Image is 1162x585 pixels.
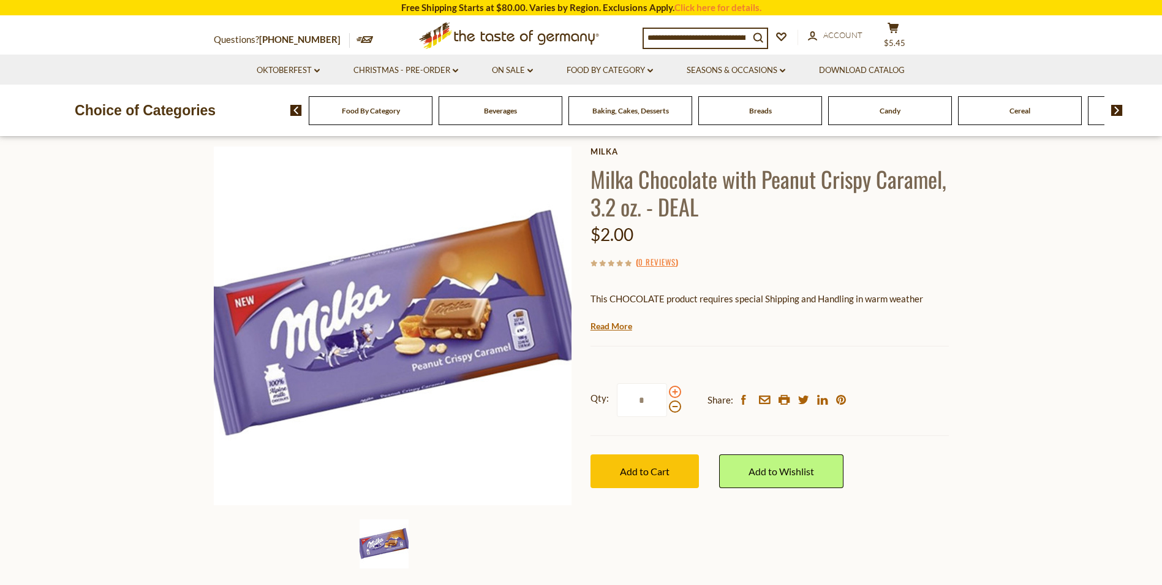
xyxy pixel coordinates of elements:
strong: Qty: [590,391,609,406]
a: Cereal [1009,106,1030,115]
img: Milka Chocolate with Peanut Crispy Caramel, 3.2 oz. - DEAL [214,147,572,505]
li: We will ship this product in heat-protective packaging and ice during warm weather months or to w... [602,316,949,331]
a: Read More [590,320,632,332]
a: Breads [749,106,772,115]
span: ( ) [636,256,678,268]
a: Seasons & Occasions [687,64,785,77]
a: [PHONE_NUMBER] [259,34,341,45]
img: Milka Chocolate with Peanut Crispy Caramel, 3.2 oz. - DEAL [360,519,409,568]
a: Account [808,29,862,42]
input: Qty: [617,383,667,417]
a: Food By Category [342,106,400,115]
a: Download Catalog [819,64,905,77]
button: $5.45 [875,22,912,53]
span: $2.00 [590,224,633,245]
button: Add to Cart [590,454,699,488]
a: 0 Reviews [638,256,676,269]
p: This CHOCOLATE product requires special Shipping and Handling in warm weather [590,291,949,307]
a: Baking, Cakes, Desserts [592,106,669,115]
a: Add to Wishlist [719,454,843,488]
img: next arrow [1111,105,1123,116]
a: Food By Category [567,64,653,77]
span: $5.45 [884,38,905,48]
img: previous arrow [290,105,302,116]
a: Christmas - PRE-ORDER [353,64,458,77]
a: Click here for details. [674,2,761,13]
a: Oktoberfest [257,64,320,77]
a: Milka [590,147,949,156]
a: Beverages [484,106,517,115]
span: Share: [707,392,733,408]
h1: Milka Chocolate with Peanut Crispy Caramel, 3.2 oz. - DEAL [590,165,949,220]
p: Questions? [214,32,350,48]
a: On Sale [492,64,533,77]
span: Add to Cart [620,465,670,477]
a: Candy [880,106,900,115]
span: Account [823,30,862,40]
